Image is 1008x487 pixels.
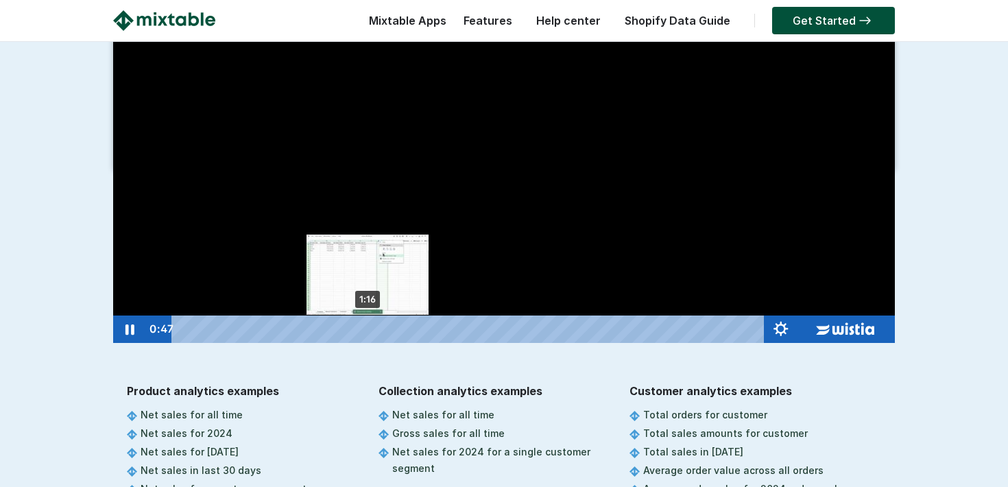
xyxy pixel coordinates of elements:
img: App Logo [629,411,640,421]
img: App Logo [127,411,137,421]
a: Net sales for 2024 [141,427,232,439]
a: Shopify Data Guide [618,14,737,27]
img: App Logo [629,448,640,458]
img: Mixtable logo [113,10,215,31]
img: App Logo [127,448,137,458]
div: Playbar [184,316,756,343]
img: App Logo [379,448,389,458]
img: App Logo [127,466,137,477]
button: Pause [113,316,146,343]
a: Total orders for customer [643,409,767,420]
a: Net sales for 2024 for a single customer segment [392,446,590,474]
a: Net sales for all time [392,409,494,420]
a: Gross sales for all time [392,427,505,439]
h4: Customer analytics examples [629,376,867,406]
img: App Logo [379,429,389,440]
div: Mixtable Apps [362,10,446,38]
a: Net sales for all time [141,409,243,420]
button: Show settings menu [765,316,797,343]
h4: Collection analytics examples [379,376,616,406]
a: Total sales in [DATE] [643,446,743,458]
a: Average order value across all orders [643,464,824,476]
a: Help center [529,14,608,27]
img: App Logo [629,466,640,477]
img: App Logo [127,429,137,440]
img: arrow-right.svg [856,16,874,25]
a: Get Started [772,7,895,34]
a: Features [457,14,519,27]
img: App Logo [379,411,389,421]
a: Net sales in last 30 days [141,464,261,476]
img: App Logo [629,429,640,440]
h4: Product analytics examples [127,376,365,406]
a: Wistia Logo -- Learn More [797,316,896,343]
a: Total sales amounts for customer [643,427,808,439]
a: Net sales for [DATE] [141,446,239,458]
